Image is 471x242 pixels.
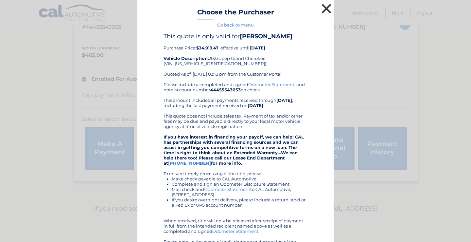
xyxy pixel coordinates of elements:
a: Odometer Statement [212,229,258,234]
b: [PERSON_NAME] [240,33,292,40]
a: Odometer Statement [248,82,294,87]
b: [DATE] [276,98,292,103]
b: 44455543053 [210,87,241,92]
li: Mail check and to CAL Automotive, [STREET_ADDRESS] [172,187,307,197]
div: Purchase Price: , effective until 2023 Jeep Grand Cherokee (VIN: [US_VEHICLE_IDENTIFICATION_NUMBE... [164,33,307,82]
b: [DATE] [248,103,263,108]
strong: If you have interest in financing your payoff, we can help! CAL has partnerships with several fin... [164,134,304,166]
strong: Vehicle Description: [164,56,209,61]
li: If you desire overnight delivery, please include a return label or a Fed Ex or UPS account number. [172,197,307,208]
b: $34,919.47 [196,45,218,50]
a: [PHONE_NUMBER] [168,160,211,166]
button: × [320,2,333,15]
li: Make check payable to CAL Automotive [172,176,307,181]
a: Go back to menu [217,22,254,28]
h3: Choose the Purchaser [197,8,274,20]
b: [DATE] [250,45,265,50]
h4: This quote is only valid for [164,33,307,40]
li: Complete and sign an Odometer Disclosure Statement [172,181,307,187]
a: Odometer Statement [204,187,250,192]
